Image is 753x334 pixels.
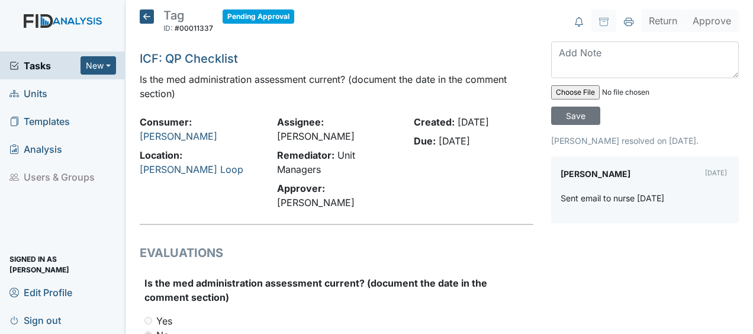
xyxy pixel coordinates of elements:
span: Analysis [9,140,62,158]
strong: Created: [414,116,455,128]
label: Is the med administration assessment current? (document the date in the comment section) [144,276,533,304]
label: Yes [156,314,172,328]
span: Edit Profile [9,283,72,301]
span: ID: [163,24,173,33]
span: [PERSON_NAME] [277,197,355,208]
p: [PERSON_NAME] resolved on [DATE]. [551,134,739,147]
span: Pending Approval [223,9,294,24]
button: Return [641,9,685,32]
span: [DATE] [458,116,489,128]
strong: Approver: [277,182,325,194]
h1: EVALUATIONS [140,244,533,262]
p: Sent email to nurse [DATE] [561,192,664,204]
span: [PERSON_NAME] [277,130,355,142]
a: Tasks [9,59,81,73]
span: Units [9,84,47,102]
strong: Due: [414,135,436,147]
small: [DATE] [705,169,727,177]
span: [DATE] [439,135,470,147]
a: [PERSON_NAME] Loop [140,163,243,175]
span: Signed in as [PERSON_NAME] [9,255,116,274]
span: Tag [163,8,184,23]
span: Sign out [9,311,61,329]
strong: Remediator: [277,149,334,161]
span: Templates [9,112,70,130]
label: [PERSON_NAME] [561,166,630,182]
span: #00011337 [175,24,213,33]
a: ICF: QP Checklist [140,52,238,66]
strong: Assignee: [277,116,324,128]
button: Approve [685,9,739,32]
input: Yes [144,317,152,325]
button: New [81,56,116,75]
p: Is the med administration assessment current? (document the date in the comment section) [140,72,533,101]
input: Save [551,107,600,125]
strong: Location: [140,149,182,161]
strong: Consumer: [140,116,192,128]
a: [PERSON_NAME] [140,130,217,142]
